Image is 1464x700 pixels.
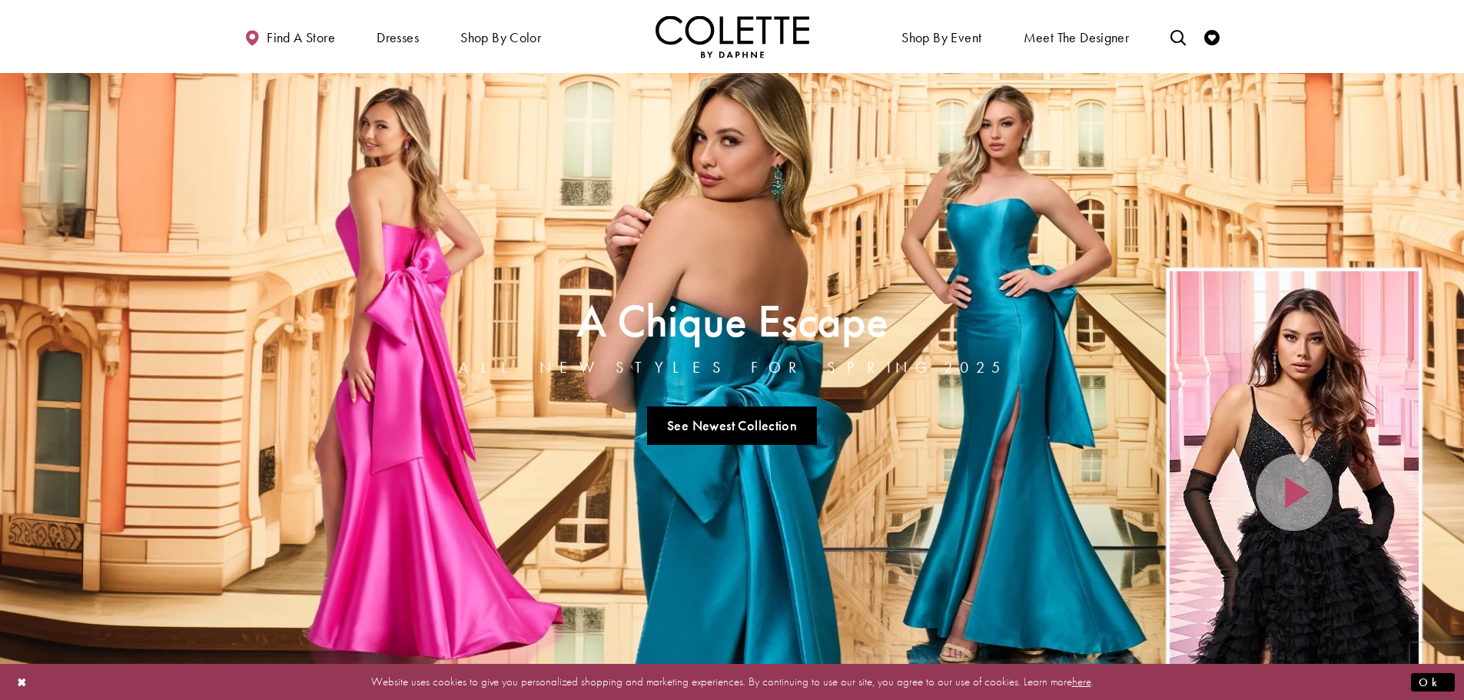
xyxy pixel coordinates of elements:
[456,15,545,58] span: Shop by color
[454,400,1011,451] ul: Slider Links
[647,406,818,445] a: See Newest Collection A Chique Escape All New Styles For Spring 2025
[1167,15,1190,58] a: Toggle search
[1020,15,1134,58] a: Meet the designer
[1024,30,1130,45] span: Meet the designer
[1411,672,1455,692] button: Submit Dialog
[1200,15,1223,58] a: Check Wishlist
[241,15,339,58] a: Find a store
[656,15,809,58] img: Colette by Daphne
[460,30,541,45] span: Shop by color
[656,15,809,58] a: Visit Home Page
[901,30,981,45] span: Shop By Event
[267,30,335,45] span: Find a store
[111,672,1353,692] p: Website uses cookies to give you personalized shopping and marketing experiences. By continuing t...
[898,15,985,58] span: Shop By Event
[377,30,419,45] span: Dresses
[373,15,423,58] span: Dresses
[9,668,35,695] button: Close Dialog
[1072,674,1091,689] a: here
